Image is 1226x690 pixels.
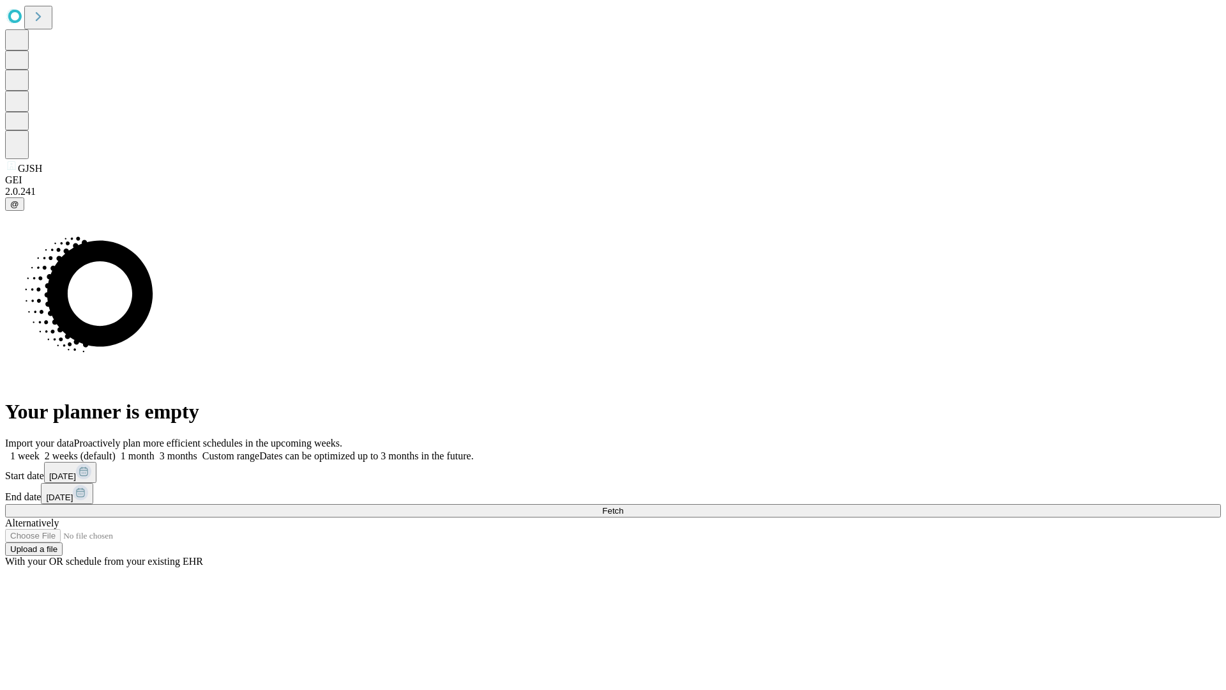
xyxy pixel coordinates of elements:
span: Dates can be optimized up to 3 months in the future. [259,450,473,461]
div: 2.0.241 [5,186,1221,197]
span: Custom range [202,450,259,461]
button: @ [5,197,24,211]
span: GJSH [18,163,42,174]
span: Import your data [5,438,74,448]
span: [DATE] [46,493,73,502]
span: Alternatively [5,517,59,528]
span: 1 month [121,450,155,461]
div: End date [5,483,1221,504]
span: Proactively plan more efficient schedules in the upcoming weeks. [74,438,342,448]
span: 1 week [10,450,40,461]
button: Fetch [5,504,1221,517]
span: @ [10,199,19,209]
span: 2 weeks (default) [45,450,116,461]
button: [DATE] [44,462,96,483]
div: GEI [5,174,1221,186]
h1: Your planner is empty [5,400,1221,424]
span: Fetch [602,506,623,516]
button: Upload a file [5,542,63,556]
span: [DATE] [49,471,76,481]
div: Start date [5,462,1221,483]
span: 3 months [160,450,197,461]
button: [DATE] [41,483,93,504]
span: With your OR schedule from your existing EHR [5,556,203,567]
